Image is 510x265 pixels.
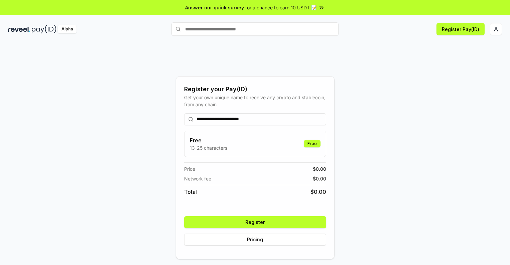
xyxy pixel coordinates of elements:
[190,144,227,151] p: 13-25 characters
[184,165,195,172] span: Price
[8,25,30,33] img: reveel_dark
[304,140,321,147] div: Free
[184,234,326,246] button: Pricing
[184,85,326,94] div: Register your Pay(ID)
[190,136,227,144] h3: Free
[184,188,197,196] span: Total
[436,23,485,35] button: Register Pay(ID)
[310,188,326,196] span: $ 0.00
[184,94,326,108] div: Get your own unique name to receive any crypto and stablecoin, from any chain
[245,4,317,11] span: for a chance to earn 10 USDT 📝
[58,25,77,33] div: Alpha
[185,4,244,11] span: Answer our quick survey
[184,175,211,182] span: Network fee
[313,165,326,172] span: $ 0.00
[184,216,326,228] button: Register
[32,25,56,33] img: pay_id
[313,175,326,182] span: $ 0.00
